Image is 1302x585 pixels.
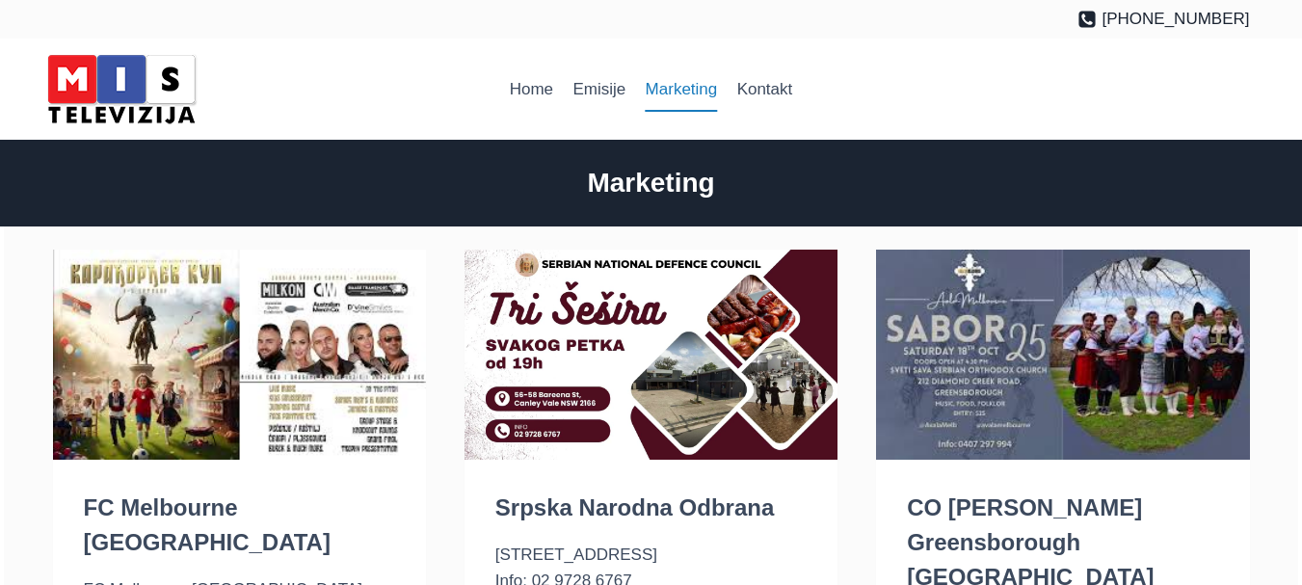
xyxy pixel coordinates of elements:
span: [PHONE_NUMBER] [1102,6,1249,32]
a: FC Melbourne [GEOGRAPHIC_DATA] [84,494,331,555]
a: Srpska Narodna Odbrana [495,494,774,520]
img: FC Melbourne Srbija [53,250,426,460]
img: MIS Television [40,48,203,130]
img: CO Sv Sava Greensborough VIC [876,250,1249,460]
a: Marketing [635,66,727,113]
nav: Primary [500,66,803,113]
a: Kontakt [727,66,802,113]
a: Emisije [563,66,635,113]
a: [PHONE_NUMBER] [1077,6,1250,32]
img: Srpska Narodna Odbrana [465,250,837,460]
a: Home [500,66,564,113]
h2: Marketing [53,163,1250,203]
